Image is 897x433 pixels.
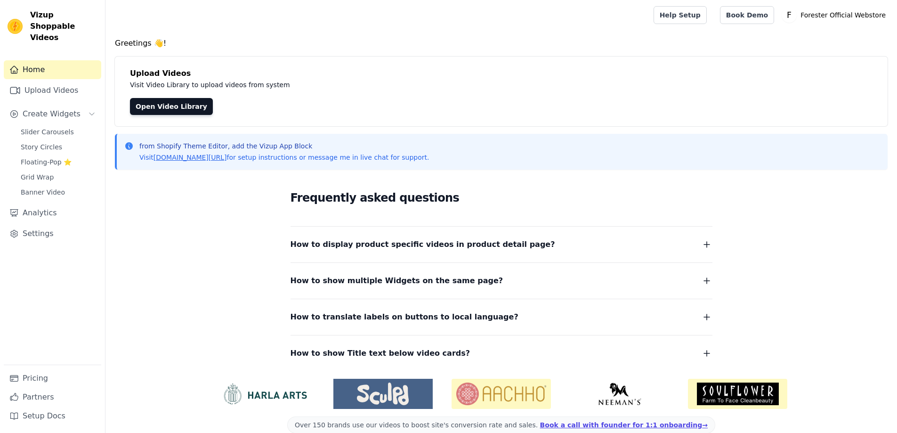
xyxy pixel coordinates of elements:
button: How to display product specific videos in product detail page? [291,238,712,251]
span: Floating-Pop ⭐ [21,157,72,167]
span: How to display product specific videos in product detail page? [291,238,555,251]
span: How to show Title text below video cards? [291,347,470,360]
a: Book Demo [720,6,774,24]
img: HarlaArts [215,383,315,405]
p: Visit Video Library to upload videos from system [130,79,552,90]
a: Banner Video [15,186,101,199]
p: Forester Official Webstore [797,7,889,24]
span: Story Circles [21,142,62,152]
p: Visit for setup instructions or message me in live chat for support. [139,153,429,162]
a: Book a call with founder for 1:1 onboarding [540,421,708,429]
a: Floating-Pop ⭐ [15,155,101,169]
span: Create Widgets [23,108,81,120]
a: Slider Carousels [15,125,101,139]
img: Aachho [452,379,551,409]
span: Vizup Shoppable Videos [30,9,97,43]
span: Slider Carousels [21,127,74,137]
span: How to show multiple Widgets on the same page? [291,274,503,287]
img: Neeman's [570,383,669,405]
a: Pricing [4,369,101,388]
img: Sculpd US [333,383,433,405]
a: Help Setup [654,6,707,24]
a: [DOMAIN_NAME][URL] [154,154,227,161]
h4: Upload Videos [130,68,873,79]
a: Partners [4,388,101,407]
img: Soulflower [688,379,787,409]
p: from Shopify Theme Editor, add the Vizup App Block [139,141,429,151]
a: Setup Docs [4,407,101,425]
span: Grid Wrap [21,172,54,182]
span: How to translate labels on buttons to local language? [291,310,518,324]
a: Upload Videos [4,81,101,100]
a: Open Video Library [130,98,213,115]
a: Home [4,60,101,79]
img: Vizup [8,19,23,34]
span: Banner Video [21,188,65,197]
a: Grid Wrap [15,171,101,184]
button: How to translate labels on buttons to local language? [291,310,712,324]
button: F Forester Official Webstore [782,7,889,24]
button: How to show multiple Widgets on the same page? [291,274,712,287]
h4: Greetings 👋! [115,38,888,49]
button: Create Widgets [4,105,101,123]
a: Settings [4,224,101,243]
a: Analytics [4,204,101,222]
button: How to show Title text below video cards? [291,347,712,360]
h2: Frequently asked questions [291,188,712,207]
a: Story Circles [15,140,101,154]
text: F [787,10,792,20]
